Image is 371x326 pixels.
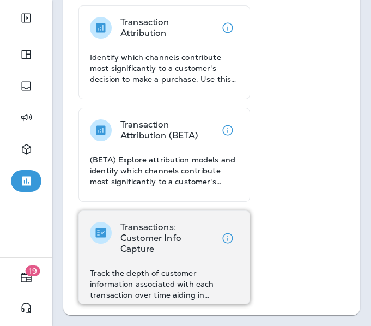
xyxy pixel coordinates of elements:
p: Transaction Attribution [120,17,217,39]
button: View details [217,17,239,39]
button: Expand Sidebar [11,7,41,29]
button: View details [217,227,239,249]
span: 19 [26,265,40,276]
p: Track the depth of customer information associated with each transaction over time aiding in asse... [90,268,239,300]
p: Identify which channels contribute most significantly to a customer's decision to make a purchase... [90,52,239,84]
button: 19 [11,267,41,288]
p: Transactions: Customer Info Capture [120,222,217,255]
p: (BETA) Explore attribution models and identify which channels contribute most significantly to a ... [90,154,239,187]
button: View details [217,119,239,141]
p: Transaction Attribution (BETA) [120,119,217,141]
